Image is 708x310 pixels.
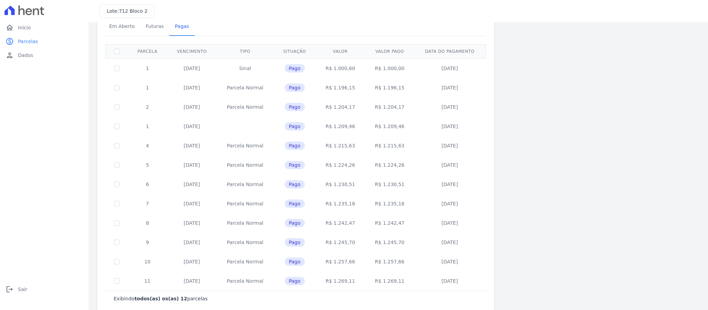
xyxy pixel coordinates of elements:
[167,58,217,78] td: [DATE]
[414,233,485,252] td: [DATE]
[414,78,485,97] td: [DATE]
[316,252,365,271] td: R$ 1.257,66
[107,8,148,15] h3: Lote:
[365,271,414,291] td: R$ 1.269,11
[114,162,120,168] input: Só é possível selecionar pagamentos em aberto
[316,175,365,194] td: R$ 1.230,51
[6,51,14,59] i: person
[167,252,217,271] td: [DATE]
[365,97,414,117] td: R$ 1.204,17
[167,117,217,136] td: [DATE]
[414,136,485,155] td: [DATE]
[105,19,139,33] span: Em Aberto
[128,97,167,117] td: 2
[217,194,274,213] td: Parcela Normal
[114,295,208,302] p: Exibindo parcelas
[285,122,305,130] span: Pago
[217,252,274,271] td: Parcela Normal
[285,64,305,72] span: Pago
[414,271,485,291] td: [DATE]
[217,97,274,117] td: Parcela Normal
[114,182,120,187] input: Só é possível selecionar pagamentos em aberto
[414,175,485,194] td: [DATE]
[114,220,120,226] input: Só é possível selecionar pagamentos em aberto
[18,52,33,59] span: Dados
[128,213,167,233] td: 8
[365,252,414,271] td: R$ 1.257,66
[217,175,274,194] td: Parcela Normal
[114,143,120,148] input: Só é possível selecionar pagamentos em aberto
[414,194,485,213] td: [DATE]
[285,219,305,227] span: Pago
[365,78,414,97] td: R$ 1.196,15
[217,78,274,97] td: Parcela Normal
[140,18,169,36] a: Futuras
[217,155,274,175] td: Parcela Normal
[167,271,217,291] td: [DATE]
[128,78,167,97] td: 1
[285,238,305,246] span: Pago
[217,136,274,155] td: Parcela Normal
[3,21,86,35] a: homeInício
[114,66,120,71] input: Só é possível selecionar pagamentos em aberto
[274,44,316,58] th: Situação
[365,136,414,155] td: R$ 1.215,63
[134,296,187,301] b: todos(as) os(as) 12
[114,259,120,264] input: Só é possível selecionar pagamentos em aberto
[114,201,120,206] input: Só é possível selecionar pagamentos em aberto
[316,97,365,117] td: R$ 1.204,17
[3,35,86,48] a: paidParcelas
[167,78,217,97] td: [DATE]
[414,252,485,271] td: [DATE]
[128,194,167,213] td: 7
[414,97,485,117] td: [DATE]
[414,117,485,136] td: [DATE]
[316,58,365,78] td: R$ 1.000,60
[285,258,305,266] span: Pago
[365,233,414,252] td: R$ 1.245,70
[316,155,365,175] td: R$ 1.224,26
[217,213,274,233] td: Parcela Normal
[316,194,365,213] td: R$ 1.235,18
[365,155,414,175] td: R$ 1.224,26
[18,38,38,45] span: Parcelas
[167,175,217,194] td: [DATE]
[167,97,217,117] td: [DATE]
[167,213,217,233] td: [DATE]
[128,175,167,194] td: 6
[114,240,120,245] input: Só é possível selecionar pagamentos em aberto
[365,213,414,233] td: R$ 1.242,47
[316,78,365,97] td: R$ 1.196,15
[167,44,217,58] th: Vencimento
[167,194,217,213] td: [DATE]
[365,194,414,213] td: R$ 1.235,18
[169,18,195,36] a: Pagas
[128,271,167,291] td: 11
[217,233,274,252] td: Parcela Normal
[114,85,120,90] input: Só é possível selecionar pagamentos em aberto
[285,103,305,111] span: Pago
[285,84,305,92] span: Pago
[6,23,14,32] i: home
[316,233,365,252] td: R$ 1.245,70
[217,271,274,291] td: Parcela Normal
[3,48,86,62] a: personDados
[128,136,167,155] td: 4
[285,161,305,169] span: Pago
[6,285,14,293] i: logout
[128,58,167,78] td: 1
[128,117,167,136] td: 1
[316,136,365,155] td: R$ 1.215,63
[285,142,305,150] span: Pago
[217,44,274,58] th: Tipo
[128,44,167,58] th: Parcela
[6,37,14,46] i: paid
[114,278,120,284] input: Só é possível selecionar pagamentos em aberto
[128,155,167,175] td: 5
[414,155,485,175] td: [DATE]
[414,213,485,233] td: [DATE]
[3,282,86,296] a: logoutSair
[217,58,274,78] td: Sinal
[365,117,414,136] td: R$ 1.209,46
[316,117,365,136] td: R$ 1.209,46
